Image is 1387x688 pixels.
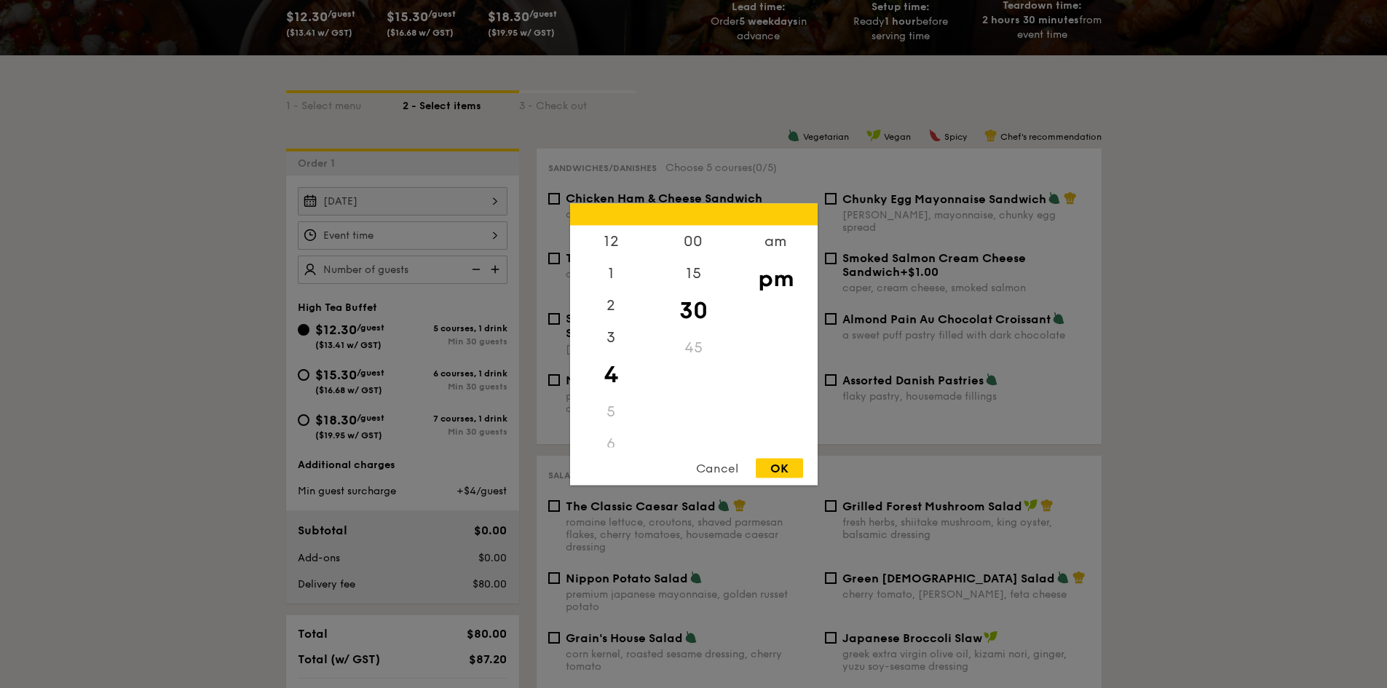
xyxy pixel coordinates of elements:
div: am [735,225,817,257]
div: 12 [570,225,652,257]
div: Cancel [681,458,753,478]
div: pm [735,257,817,299]
div: 1 [570,257,652,289]
div: 45 [652,331,735,363]
div: 4 [570,353,652,395]
div: 2 [570,289,652,321]
div: 5 [570,395,652,427]
div: 00 [652,225,735,257]
div: 30 [652,289,735,331]
div: 15 [652,257,735,289]
div: 6 [570,427,652,459]
div: 3 [570,321,652,353]
div: OK [756,458,803,478]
